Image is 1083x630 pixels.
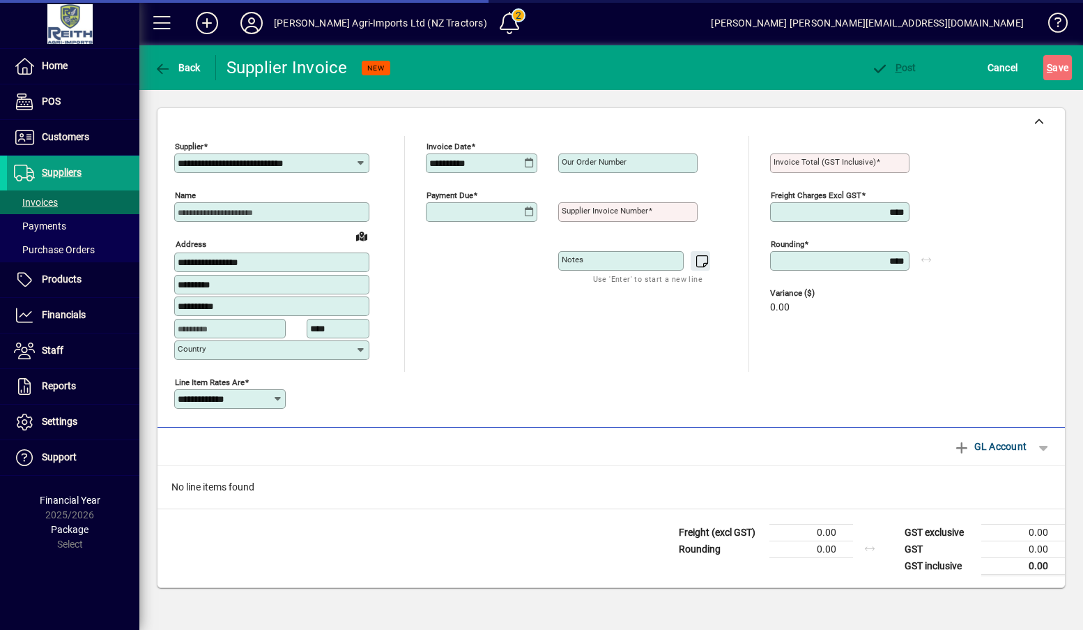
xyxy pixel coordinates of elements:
[953,435,1027,458] span: GL Account
[898,524,981,541] td: GST exclusive
[7,298,139,333] a: Financials
[1047,57,1068,79] span: ave
[42,416,77,427] span: Settings
[42,380,76,391] span: Reports
[14,244,95,255] span: Purchase Orders
[154,62,201,73] span: Back
[898,557,981,575] td: GST inclusive
[175,142,203,151] mat-label: Supplier
[51,524,89,535] span: Package
[672,541,769,557] td: Rounding
[770,302,790,313] span: 0.00
[770,289,854,298] span: Variance ($)
[14,197,58,208] span: Invoices
[7,333,139,368] a: Staff
[7,262,139,297] a: Products
[981,541,1065,557] td: 0.00
[175,377,245,387] mat-label: Line item rates are
[984,55,1022,80] button: Cancel
[898,541,981,557] td: GST
[367,63,385,73] span: NEW
[981,557,1065,575] td: 0.00
[42,96,61,107] span: POS
[40,495,100,506] span: Financial Year
[226,57,348,79] div: Supplier Invoice
[946,434,1034,459] button: GL Account
[42,60,68,71] span: Home
[1043,55,1072,80] button: Save
[1047,62,1052,73] span: S
[185,10,229,36] button: Add
[42,167,82,178] span: Suppliers
[774,157,876,167] mat-label: Invoice Total (GST inclusive)
[7,369,139,404] a: Reports
[896,62,902,73] span: P
[351,225,373,247] a: View on map
[1038,3,1066,48] a: Knowledge Base
[229,10,274,36] button: Profile
[769,541,853,557] td: 0.00
[7,405,139,440] a: Settings
[274,12,487,34] div: [PERSON_NAME] Agri-Imports Ltd (NZ Tractors)
[7,84,139,119] a: POS
[562,206,648,216] mat-label: Supplier invoice number
[139,55,216,80] app-page-header-button: Back
[771,239,804,249] mat-label: Rounding
[7,190,139,214] a: Invoices
[562,157,627,167] mat-label: Our order number
[771,190,861,200] mat-label: Freight charges excl GST
[7,120,139,155] a: Customers
[593,271,702,287] mat-hint: Use 'Enter' to start a new line
[871,62,916,73] span: ost
[7,440,139,475] a: Support
[42,273,82,285] span: Products
[981,524,1065,541] td: 0.00
[42,309,86,320] span: Financials
[988,57,1018,79] span: Cancel
[562,255,583,264] mat-label: Notes
[7,49,139,84] a: Home
[427,190,473,200] mat-label: Payment due
[158,466,1065,509] div: No line items found
[7,238,139,262] a: Purchase Orders
[42,345,63,356] span: Staff
[42,131,89,142] span: Customers
[427,142,471,151] mat-label: Invoice date
[711,12,1024,34] div: [PERSON_NAME] [PERSON_NAME][EMAIL_ADDRESS][DOMAIN_NAME]
[14,220,66,232] span: Payments
[868,55,920,80] button: Post
[151,55,204,80] button: Back
[672,524,769,541] td: Freight (excl GST)
[42,451,77,463] span: Support
[7,214,139,238] a: Payments
[769,524,853,541] td: 0.00
[175,190,196,200] mat-label: Name
[178,344,206,354] mat-label: Country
